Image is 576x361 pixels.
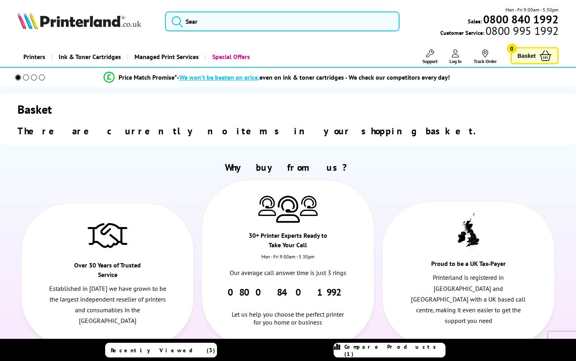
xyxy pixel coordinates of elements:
img: UK tax payer [457,213,479,249]
span: 0 [507,44,517,53]
li: modal_Promise [4,71,549,84]
span: Sales: [468,17,482,25]
a: Compare Products (1) [334,343,445,357]
span: Log In [449,58,462,64]
img: Printer Experts [300,196,318,216]
h1: Basket [17,101,559,117]
span: Price Match Promise* [119,73,177,81]
span: Basket [518,50,536,61]
div: Mon - Fri 9:00am - 5.30pm [202,254,374,267]
div: - even on ink & toner cartridges - We check our competitors every day! [177,73,450,81]
span: Compare Products (1) [344,343,445,357]
span: There are currently no items in your shopping basket. [17,125,485,137]
span: Ink & Toner Cartridges [59,47,121,67]
a: 0800 840 1992 [228,286,348,298]
span: Customer Service: [440,27,559,36]
span: Recently Viewed (3) [111,347,215,354]
img: Printerland Logo [17,12,141,29]
a: 0800 840 1992 [482,15,559,23]
img: Printer Experts [258,196,276,216]
img: Printer Experts [276,196,300,223]
a: Printerland Logo [17,12,156,31]
a: Ink & Toner Cartridges [51,47,127,67]
span: Support [422,58,438,64]
a: Basket 0 [511,47,559,64]
span: 0800 995 1992 [484,27,559,34]
img: Trusted Service [88,219,127,251]
b: 0800 840 1992 [483,12,559,27]
a: Track Order [474,50,497,64]
p: Our average call answer time is just 3 rings [228,267,348,278]
div: Over 30 Years of Trusted Service [64,260,150,283]
div: 30+ Printer Experts Ready to Take Your Call [245,231,331,254]
p: Established in [DATE] we have grown to be the largest independent reseller of printers and consum... [47,283,168,327]
div: Proud to be a UK Tax-Payer [425,259,511,272]
a: Log In [449,50,462,64]
span: Mon - Fri 9:00am - 5:30pm [505,6,559,13]
a: Recently Viewed (3) [105,343,217,357]
a: Support [422,50,438,64]
div: Let us help you choose the perfect printer for you home or business [228,298,348,326]
h2: Why buy from us? [17,161,559,174]
a: Special Offers [205,47,256,67]
a: Printers [17,47,51,67]
a: Managed Print Services [127,47,205,67]
span: We won’t be beaten on price, [179,73,259,81]
p: Printerland is registered in [GEOGRAPHIC_DATA] and [GEOGRAPHIC_DATA] with a UK based call centre,... [408,272,529,326]
input: Sear [165,11,399,31]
